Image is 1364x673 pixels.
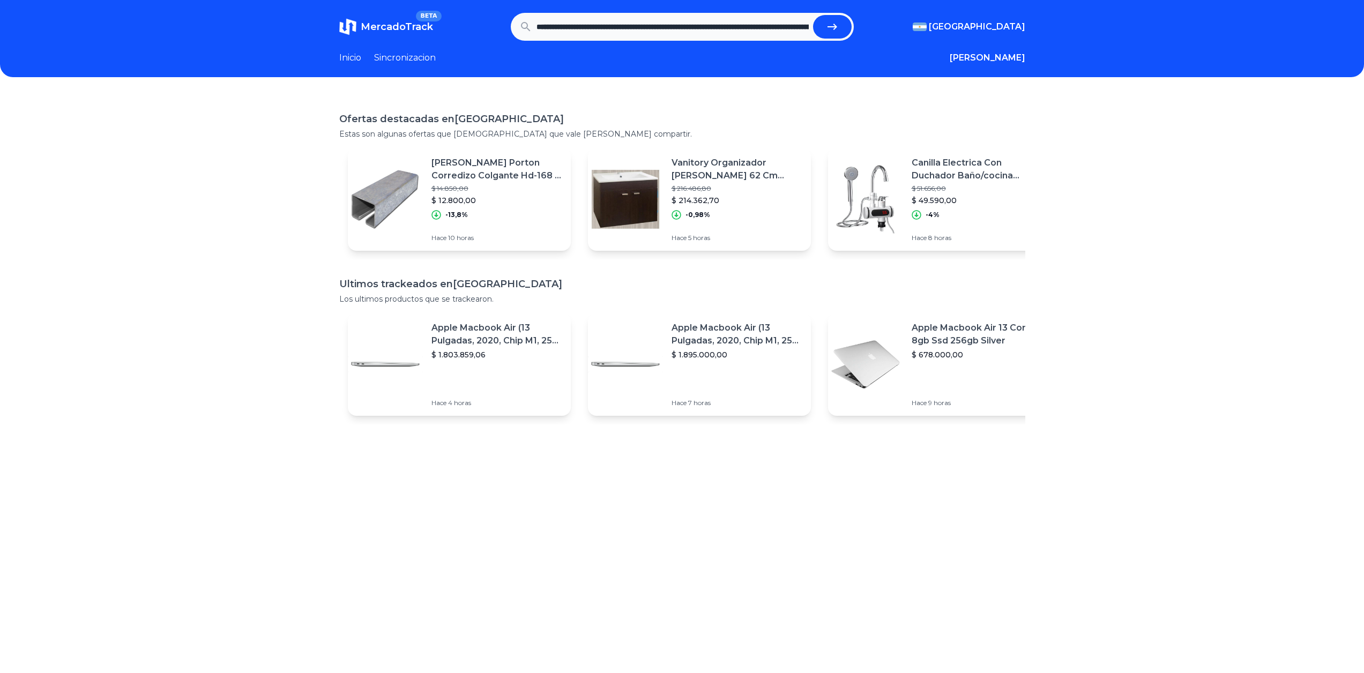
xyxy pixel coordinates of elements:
p: $ 214.362,70 [672,195,802,206]
span: BETA [416,11,441,21]
img: MercadoTrack [339,18,356,35]
p: Estas son algunas ofertas que [DEMOGRAPHIC_DATA] que vale [PERSON_NAME] compartir. [339,129,1025,139]
a: Featured image[PERSON_NAME] Porton Corredizo Colgante Hd-168 X 1,5mt | Ducasse$ 14.850,00$ 12.800... [348,148,571,251]
button: [PERSON_NAME] [950,51,1025,64]
h1: Ofertas destacadas en [GEOGRAPHIC_DATA] [339,111,1025,126]
p: Hace 8 horas [912,234,1042,242]
span: MercadoTrack [361,21,433,33]
h1: Ultimos trackeados en [GEOGRAPHIC_DATA] [339,276,1025,291]
p: $ 1.803.859,06 [431,349,562,360]
img: Featured image [588,162,663,237]
p: $ 12.800,00 [431,195,562,206]
a: Featured imageApple Macbook Air (13 Pulgadas, 2020, Chip M1, 256 Gb De Ssd, 8 Gb De Ram) - Plata$... [348,313,571,416]
span: [GEOGRAPHIC_DATA] [929,20,1025,33]
img: Argentina [913,23,927,31]
p: Hace 4 horas [431,399,562,407]
p: $ 1.895.000,00 [672,349,802,360]
p: -0,98% [685,211,710,219]
img: Featured image [828,162,903,237]
p: Apple Macbook Air 13 Core I5 8gb Ssd 256gb Silver [912,321,1042,347]
p: -4% [926,211,940,219]
img: Featured image [588,327,663,402]
p: Hace 7 horas [672,399,802,407]
a: Sincronizacion [374,51,436,64]
img: Featured image [348,327,423,402]
a: Featured imageVanitory Organizador [PERSON_NAME] 62 Cm C/[PERSON_NAME]$ 216.486,80$ 214.362,70-0,... [588,148,811,251]
p: Hace 10 horas [431,234,562,242]
p: $ 14.850,00 [431,184,562,193]
a: Featured imageApple Macbook Air 13 Core I5 8gb Ssd 256gb Silver$ 678.000,00Hace 9 horas [828,313,1051,416]
p: Hace 9 horas [912,399,1042,407]
a: Featured imageCanilla Electrica Con Duchador Baño/cocina Griferia$ 51.656,00$ 49.590,00-4%Hace 8 ... [828,148,1051,251]
p: Vanitory Organizador [PERSON_NAME] 62 Cm C/[PERSON_NAME] [672,156,802,182]
p: $ 678.000,00 [912,349,1042,360]
button: [GEOGRAPHIC_DATA] [913,20,1025,33]
p: [PERSON_NAME] Porton Corredizo Colgante Hd-168 X 1,5mt | Ducasse [431,156,562,182]
p: Los ultimos productos que se trackearon. [339,294,1025,304]
a: Featured imageApple Macbook Air (13 Pulgadas, 2020, Chip M1, 256 Gb De Ssd, 8 Gb De Ram) - Plata$... [588,313,811,416]
a: Inicio [339,51,361,64]
p: $ 51.656,00 [912,184,1042,193]
p: Canilla Electrica Con Duchador Baño/cocina Griferia [912,156,1042,182]
img: Featured image [348,162,423,237]
a: MercadoTrackBETA [339,18,433,35]
p: Apple Macbook Air (13 Pulgadas, 2020, Chip M1, 256 Gb De Ssd, 8 Gb De Ram) - Plata [672,321,802,347]
p: Hace 5 horas [672,234,802,242]
p: $ 49.590,00 [912,195,1042,206]
p: Apple Macbook Air (13 Pulgadas, 2020, Chip M1, 256 Gb De Ssd, 8 Gb De Ram) - Plata [431,321,562,347]
p: $ 216.486,80 [672,184,802,193]
p: -13,8% [445,211,468,219]
img: Featured image [828,327,903,402]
